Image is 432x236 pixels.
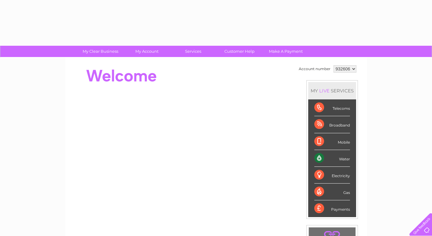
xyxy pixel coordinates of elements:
[168,46,218,57] a: Services
[314,133,350,150] div: Mobile
[261,46,311,57] a: Make A Payment
[308,82,356,99] div: MY SERVICES
[314,184,350,200] div: Gas
[75,46,126,57] a: My Clear Business
[314,116,350,133] div: Broadband
[314,99,350,116] div: Telecoms
[297,64,332,74] td: Account number
[314,200,350,217] div: Payments
[314,150,350,167] div: Water
[314,167,350,184] div: Electricity
[214,46,265,57] a: Customer Help
[122,46,172,57] a: My Account
[318,88,331,94] div: LIVE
